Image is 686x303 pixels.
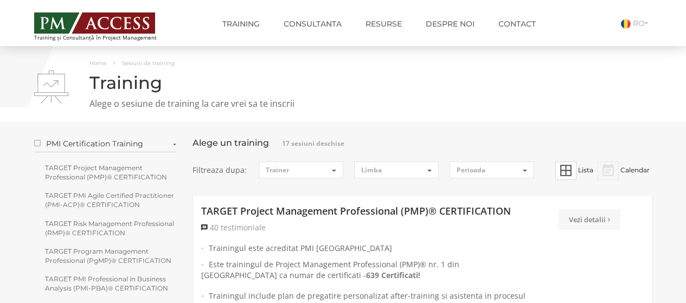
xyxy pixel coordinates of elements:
[555,166,595,174] a: Lista
[620,166,650,174] span: Calendar
[282,139,344,148] span: 17 sesiuni deschise
[34,73,652,92] h1: Training
[201,222,266,233] a: 40 testimoniale
[193,165,248,176] span: Filtreaza dupa:
[34,216,177,240] a: TARGET Risk Management Professional (RMP)® CERTIFICATION
[201,259,529,285] li: Este trainingul de Project Management Professional (PMP)® nr. 1 din [GEOGRAPHIC_DATA] ca numar de...
[34,70,68,104] img: Training
[275,13,350,35] a: Consultanta
[357,13,410,35] a: Resurse
[366,270,420,281] a: 639 Certificati!
[34,188,177,212] a: TARGET PMI Agile Certified Practitioner (PMI-ACP)® CERTIFICATION
[210,222,266,233] span: 40 testimoniale
[418,13,483,35] a: Despre noi
[34,138,177,152] label: PMI Certification Training
[259,162,343,178] button: Trainer
[621,19,631,29] img: Romana
[34,35,177,41] span: Training și Consultanță în Project Management
[193,138,269,148] bdi: Alege un training
[354,162,439,178] button: Limba
[34,272,177,295] a: TARGET PMI Professional in Business Analysis (PMI-PBA)® CERTIFICATION
[34,98,652,110] p: Alege o sesiune de training la care vrei sa te inscrii
[201,204,511,218] a: TARGET Project Management Professional (PMP)® CERTIFICATION
[122,60,175,67] span: Sesiuni de training
[490,13,544,35] a: Contact
[34,9,177,41] a: Training și Consultanță în Project Management
[34,160,177,184] a: TARGET Project Management Professional (PMP)® CERTIFICATION
[598,166,650,174] a: Calendar
[450,162,534,178] button: Perioada
[89,60,106,67] a: Home
[34,244,177,268] a: TARGET Program Management Professional (PgMP)® CERTIFICATION
[578,166,593,174] span: Lista
[214,13,268,35] a: Training
[201,243,529,254] li: Trainingul este acreditat PMI [GEOGRAPHIC_DATA]
[559,209,620,230] a: Vezi detalii
[34,12,155,34] img: PM ACCESS - Echipa traineri si consultanti certificati PMP: Narciss Popescu, Mihai Olaru, Monica ...
[621,18,652,28] a: RO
